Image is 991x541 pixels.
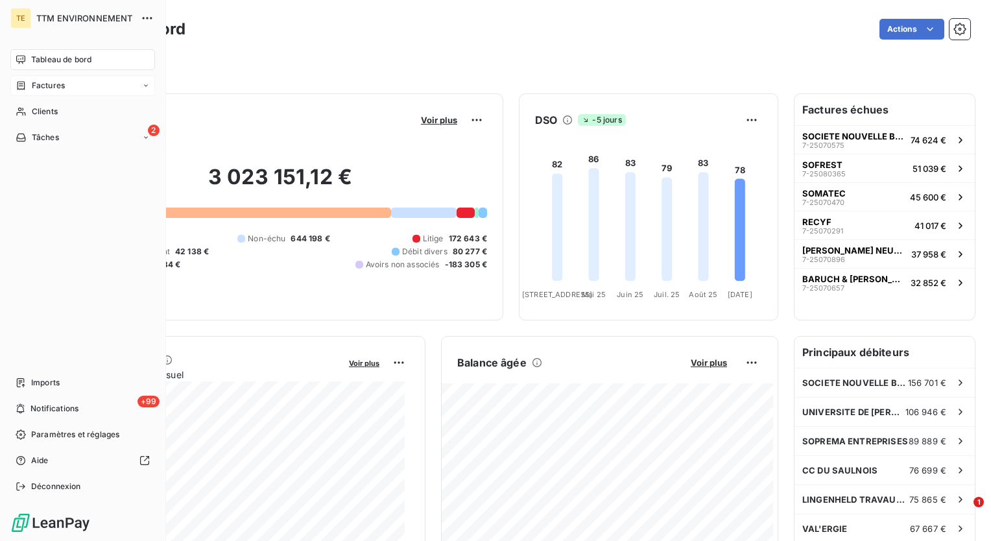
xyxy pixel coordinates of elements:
[402,246,448,258] span: Débit divers
[689,290,717,299] tspan: Août 25
[148,125,160,136] span: 2
[32,106,58,117] span: Clients
[794,182,975,211] button: SOMATEC7-2507047045 600 €
[909,465,946,475] span: 76 699 €
[802,256,845,263] span: 7-25070896
[248,233,285,245] span: Non-échu
[535,112,557,128] h6: DSO
[802,436,908,446] span: SOPREMA ENTREPRISES
[973,497,984,507] span: 1
[802,160,842,170] span: SOFREST
[905,407,946,417] span: 106 946 €
[914,221,946,231] span: 41 017 €
[802,274,905,284] span: BARUCH & [PERSON_NAME]
[910,192,946,202] span: 45 600 €
[910,523,946,534] span: 67 667 €
[31,429,119,440] span: Paramètres et réglages
[913,163,946,174] span: 51 039 €
[802,523,847,534] span: VAL'ERGIE
[291,233,329,245] span: 644 198 €
[453,246,487,258] span: 80 277 €
[794,94,975,125] h6: Factures échues
[30,403,78,415] span: Notifications
[457,355,527,370] h6: Balance âgée
[137,396,160,407] span: +99
[10,450,155,471] a: Aide
[417,114,461,126] button: Voir plus
[728,290,752,299] tspan: [DATE]
[349,359,379,368] span: Voir plus
[31,481,81,492] span: Déconnexion
[911,249,946,259] span: 37 958 €
[794,239,975,268] button: [PERSON_NAME] NEUVES-MAISONS7-2507089637 958 €
[802,465,878,475] span: CC DU SAULNOIS
[802,407,905,417] span: UNIVERSITE DE [PERSON_NAME]
[908,378,946,388] span: 156 701 €
[73,164,487,203] h2: 3 023 151,12 €
[802,141,844,149] span: 7-25070575
[687,357,731,368] button: Voir plus
[794,211,975,239] button: RECYF7-2507029141 017 €
[691,357,727,368] span: Voir plus
[802,284,844,292] span: 7-25070657
[73,368,340,381] span: Chiffre d'affaires mensuel
[947,497,978,528] iframe: Intercom live chat
[794,154,975,182] button: SOFREST7-2508036551 039 €
[31,54,91,66] span: Tableau de bord
[909,494,946,505] span: 75 865 €
[345,357,383,368] button: Voir plus
[366,259,440,270] span: Avoirs non associés
[582,290,606,299] tspan: Mai 25
[802,188,846,198] span: SOMATEC
[802,494,909,505] span: LINGENHELD TRAVAUX SPECIAUX
[522,290,592,299] tspan: [STREET_ADDRESS]
[909,436,946,446] span: 89 889 €
[578,114,625,126] span: -5 jours
[794,268,975,296] button: BARUCH & [PERSON_NAME]7-2507065732 852 €
[617,290,643,299] tspan: Juin 25
[32,80,65,91] span: Factures
[445,259,488,270] span: -183 305 €
[423,233,444,245] span: Litige
[10,512,91,533] img: Logo LeanPay
[31,377,60,389] span: Imports
[802,217,831,227] span: RECYF
[802,245,906,256] span: [PERSON_NAME] NEUVES-MAISONS
[802,131,905,141] span: SOCIETE NOUVELLE BEHEM SNB
[911,135,946,145] span: 74 624 €
[36,13,133,23] span: TTM ENVIRONNEMENT
[802,378,908,388] span: SOCIETE NOUVELLE BEHEM SNB
[802,170,846,178] span: 7-25080365
[794,337,975,368] h6: Principaux débiteurs
[802,227,843,235] span: 7-25070291
[31,455,49,466] span: Aide
[911,278,946,288] span: 32 852 €
[175,246,209,258] span: 42 138 €
[802,198,844,206] span: 7-25070470
[449,233,487,245] span: 172 643 €
[879,19,944,40] button: Actions
[10,8,31,29] div: TE
[794,125,975,154] button: SOCIETE NOUVELLE BEHEM SNB7-2507057574 624 €
[32,132,59,143] span: Tâches
[654,290,680,299] tspan: Juil. 25
[421,115,457,125] span: Voir plus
